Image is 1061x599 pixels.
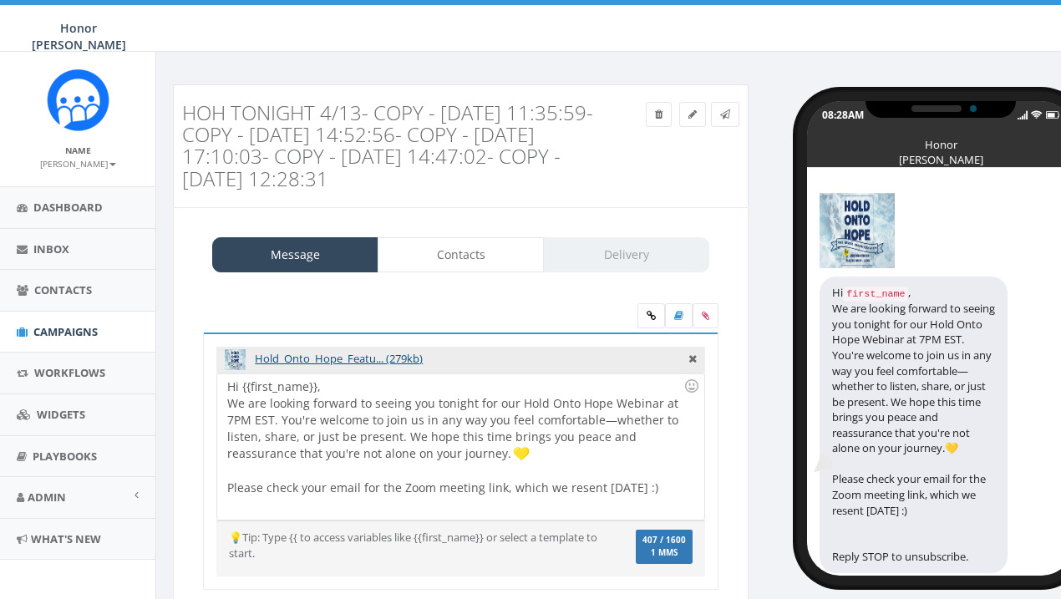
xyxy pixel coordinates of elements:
span: Contacts [34,282,92,297]
small: [PERSON_NAME] [40,158,116,170]
span: Inbox [33,241,69,256]
code: first_name [843,287,908,302]
span: 407 / 1600 [642,535,686,546]
a: Contacts [378,237,544,272]
span: What's New [31,531,101,546]
div: Honor [PERSON_NAME] [899,137,982,145]
span: Campaigns [33,324,98,339]
a: Hold_Onto_Hope_Featu... (279kb) [255,351,423,366]
a: [PERSON_NAME] [40,155,116,170]
span: Playbooks [33,449,97,464]
div: 💡Tip: Type {{ to access variables like {{first_name}} or select a template to start. [216,530,624,561]
span: Attach your media [693,303,718,328]
a: Message [212,237,378,272]
span: Honor [PERSON_NAME] [32,20,126,53]
span: Dashboard [33,200,103,215]
span: 1 MMS [642,549,686,557]
h3: HOH TONIGHT 4/13- Copy - [DATE] 11:35:59- Copy - [DATE] 14:52:56- Copy - [DATE] 17:10:03- Copy - ... [182,102,594,190]
span: Edit Campaign [688,107,697,121]
div: 08:28AM [822,108,864,122]
span: Workflows [34,365,105,380]
label: Insert Template Text [665,303,693,328]
span: Admin [28,490,66,505]
div: Hi , We are looking forward to seeing you tonight for our Hold Onto Hope Webinar at 7PM EST. You'... [820,277,1008,573]
img: 💛 [513,445,530,462]
div: Hi {{first_name}}, We are looking forward to seeing you tonight for our Hold Onto Hope Webinar at... [217,373,703,520]
small: Name [65,145,91,156]
span: Widgets [37,407,85,422]
span: Delete Campaign [655,107,662,121]
img: Rally_Corp_Icon_1.png [47,69,109,131]
span: Send Test Message [720,107,730,121]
